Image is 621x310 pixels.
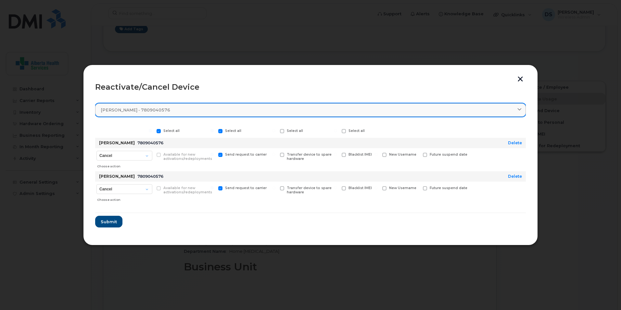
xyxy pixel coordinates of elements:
span: [PERSON_NAME] - 7809040576 [101,107,170,113]
div: Reactivate/Cancel Device [95,83,526,91]
span: Future suspend date [430,186,467,190]
input: Available for new activations/redeployments [149,153,152,156]
span: 7809040576 [137,140,163,145]
span: Transfer device to spare hardware [287,186,332,194]
input: Available for new activations/redeployments [149,186,152,189]
input: Send request to carrier [210,186,214,189]
input: Blacklist IMEI [334,153,337,156]
span: Send request to carrier [225,186,267,190]
span: 7809040576 [137,174,163,179]
input: Select all [334,129,337,132]
span: Available for new activations/redeployments [163,152,212,161]
span: Transfer device to spare hardware [287,152,332,161]
input: Select all [149,129,152,132]
span: New Username [389,152,416,157]
input: Select all [272,129,275,132]
input: Future suspend date [415,153,418,156]
strong: [PERSON_NAME] [99,140,135,145]
span: Select all [287,129,303,133]
span: Blacklist IMEI [349,152,372,157]
span: Available for new activations/redeployments [163,186,212,194]
span: New Username [389,186,416,190]
input: Select all [210,129,214,132]
span: Select all [163,129,180,133]
span: Select all [349,129,365,133]
a: [PERSON_NAME] - 7809040576 [95,103,526,117]
strong: [PERSON_NAME] [99,174,135,179]
input: Transfer device to spare hardware [272,153,275,156]
span: Future suspend date [430,152,467,157]
span: Select all [225,129,241,133]
input: New Username [374,186,378,189]
input: Transfer device to spare hardware [272,186,275,189]
div: Choose action [97,195,152,202]
div: Choose action [97,161,152,169]
span: Blacklist IMEI [349,186,372,190]
input: Blacklist IMEI [334,186,337,189]
a: Delete [508,140,522,145]
input: Future suspend date [415,186,418,189]
span: Submit [101,219,117,225]
a: Delete [508,174,522,179]
span: Send request to carrier [225,152,267,157]
button: Submit [95,216,122,227]
input: New Username [374,153,378,156]
input: Send request to carrier [210,153,214,156]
